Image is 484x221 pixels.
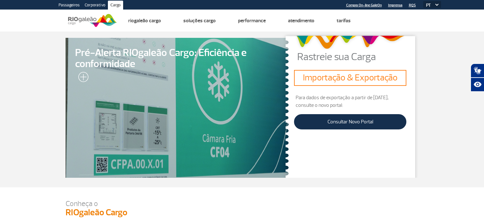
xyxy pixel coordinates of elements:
[471,78,484,92] button: Abrir recursos assistivos.
[108,1,123,11] a: Cargo
[183,17,216,24] a: Soluções Cargo
[75,47,279,70] span: Pré-Alerta RIOgaleão Cargo: Eficiência e conformidade
[66,200,419,207] p: Conheça o
[471,64,484,92] div: Plugin de acessibilidade da Hand Talk.
[297,73,404,83] h3: Importação & Exportação
[471,64,484,78] button: Abrir tradutor de língua de sinais.
[297,52,419,62] p: Rastreie sua Carga
[238,17,266,24] a: Performance
[66,38,289,178] a: Pré-Alerta RIOgaleão Cargo: Eficiência e conformidade
[294,32,407,52] img: grafismo
[337,17,351,24] a: Tarifas
[294,94,406,109] p: Para dados de exportação a partir de [DATE], consulte o novo portal:
[82,1,108,11] a: Corporativo
[294,114,406,129] a: Consultar Novo Portal
[388,3,403,7] a: Imprensa
[56,1,82,11] a: Passageiros
[288,17,314,24] a: Atendimento
[66,207,419,218] h3: RIOgaleão Cargo
[128,17,161,24] a: Riogaleão Cargo
[346,3,382,7] a: Compra On-line GaleOn
[75,72,88,85] img: leia-mais
[409,3,416,7] a: RQS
